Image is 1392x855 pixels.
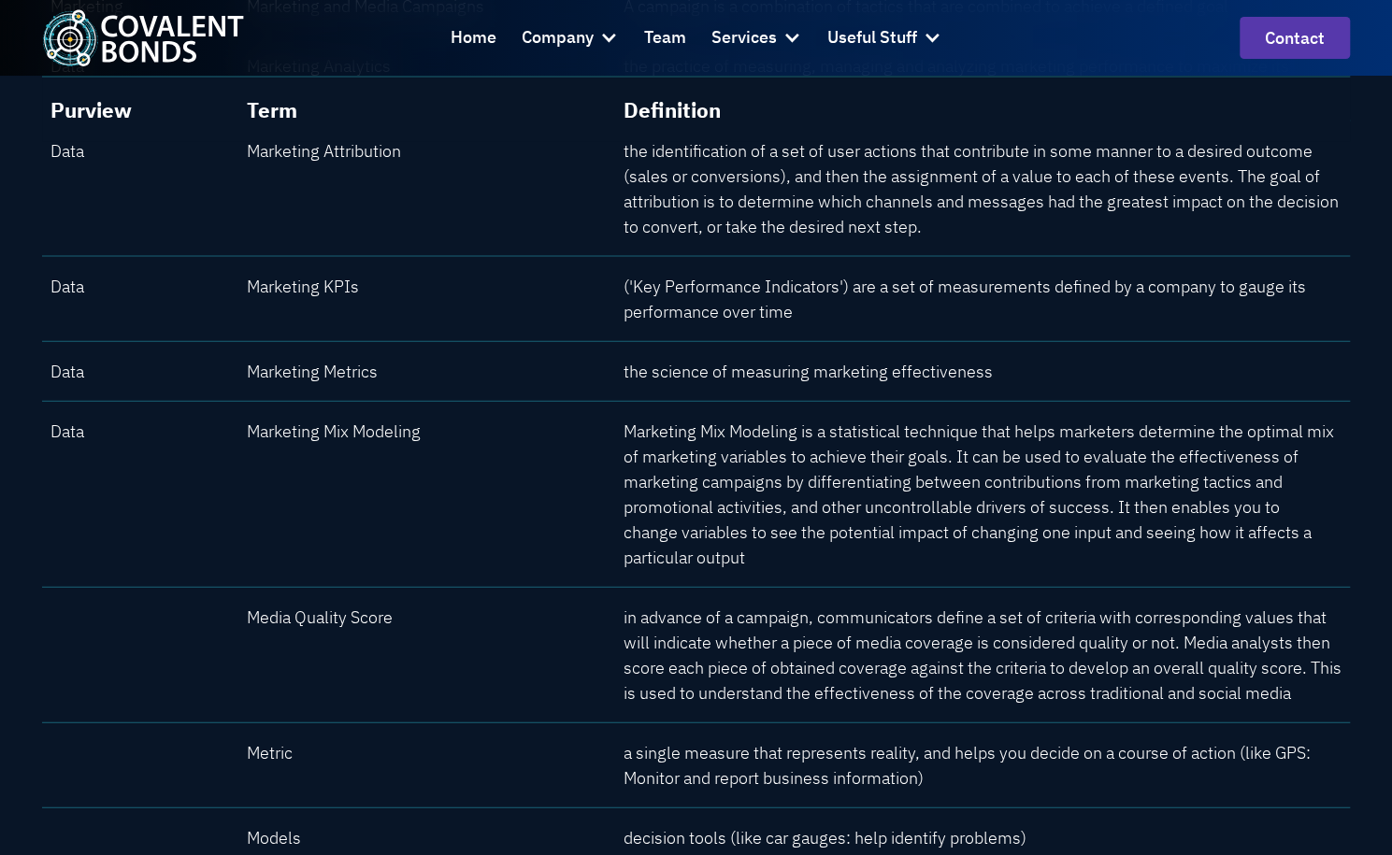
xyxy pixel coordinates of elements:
[247,274,606,299] div: Marketing KPIs
[247,419,606,444] div: Marketing Mix Modeling
[623,419,1342,570] p: Marketing Mix Modeling is a statistical technique that helps marketers determine the optimal mix ...
[623,825,1342,850] p: decision tools (like car gauges: help identify problems)
[42,9,244,66] img: Covalent Bonds White / Teal Logo
[247,93,606,125] div: Term
[522,13,619,64] div: Company
[1240,17,1350,59] a: contact
[451,24,496,51] div: Home
[247,605,606,630] div: Media Quality Score
[644,13,686,64] a: Team
[42,9,244,66] a: home
[623,605,1342,705] p: in advance of a campaign, communicators define a set of criteria with corresponding values that w...
[451,13,496,64] a: Home
[623,740,1342,791] p: a single measure that represents reality, and helps you decide on a course of action (like GPS: M...
[50,274,230,299] div: Data
[50,93,230,125] div: Purview
[827,13,942,64] div: Useful Stuff
[623,274,1342,324] p: ('Key Performance Indicators') are a set of measurements defined by a company to gauge its perfor...
[50,138,230,164] div: Data
[623,138,1342,239] p: the identification of a set of user actions that contribute in some manner to a desired outcome (...
[247,138,606,164] div: Marketing Attribution
[50,359,230,384] div: Data
[623,359,1342,384] p: the science of measuring marketing effectiveness
[247,359,606,384] div: Marketing Metrics
[827,24,917,51] div: Useful Stuff
[1112,653,1392,855] iframe: Chat Widget
[711,24,777,51] div: Services
[50,419,230,444] div: Data
[644,24,686,51] div: Team
[623,93,1342,125] div: Definition
[247,825,606,850] div: Models
[711,13,802,64] div: Services
[522,24,594,51] div: Company
[247,740,606,765] div: Metric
